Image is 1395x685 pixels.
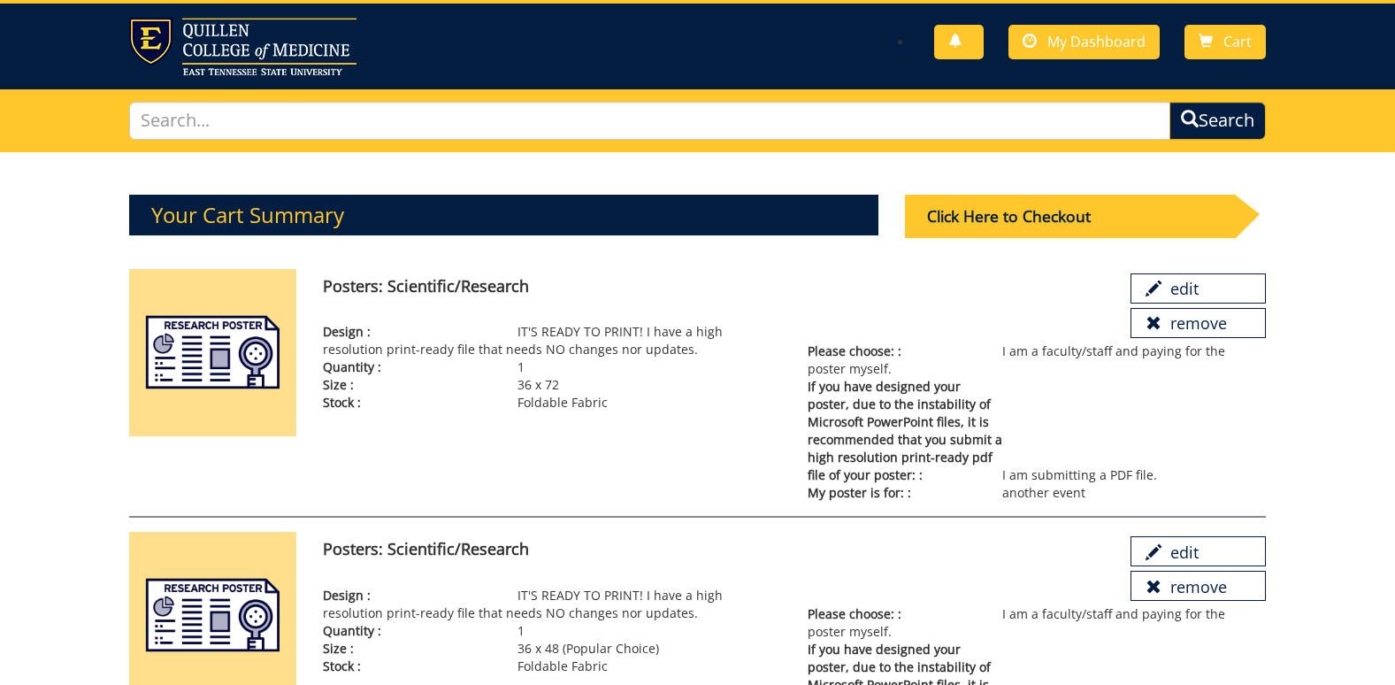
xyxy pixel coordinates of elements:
[1169,102,1266,140] button: Search
[1131,536,1266,566] a: edit
[323,323,517,341] span: Design :
[1131,571,1266,601] a: remove
[808,342,1002,360] span: Please choose: :
[323,622,517,640] span: Quantity :
[905,226,1263,242] a: Click Here to Checkout
[323,541,1104,558] h4: Posters: Scientific/Research
[323,587,781,622] p: IT'S READY TO PRINT! I have a high resolution print-ready file that needs NO changes nor updates.
[1008,25,1160,59] a: My Dashboard
[323,658,781,675] p: Foldable Fabric
[1047,32,1146,51] span: My Dashboard
[808,605,1266,641] p: I am a faculty/staff and paying for the poster myself.
[129,18,356,75] img: ETSU logo
[808,378,1266,484] p: I am submitting a PDF file.
[808,484,1266,502] p: another event
[808,605,1002,623] span: Please choose: :
[323,358,781,376] p: 1
[323,278,1104,296] h4: Posters: Scientific/Research
[323,323,781,358] p: IT'S READY TO PRINT! I have a high resolution print-ready file that needs NO changes nor updates.
[1131,273,1266,304] a: edit
[808,378,1002,484] span: If you have designed your poster, due to the instability of Microsoft PowerPoint files, it is rec...
[323,376,781,394] p: 36 x 72
[323,640,781,658] p: 36 x 48 (Popular Choice)
[323,394,517,412] span: Stock :
[323,587,517,604] span: Design :
[1184,25,1266,59] a: Cart
[808,342,1266,378] p: I am a faculty/staff and paying for the poster myself.
[1223,32,1252,51] span: Cart
[323,376,517,394] span: Size :
[129,195,878,235] h3: Your Cart Summary
[323,394,781,412] p: Foldable Fabric
[323,622,781,640] p: 1
[323,658,517,675] span: Stock :
[323,640,517,658] span: Size :
[323,358,517,376] span: Quantity :
[1131,308,1266,338] a: remove
[808,484,1002,502] span: My poster is for: :
[129,269,296,436] img: posters-scientific-5aa5927cecefc5.90805739.png
[905,195,1235,238] div: Click Here to Checkout
[129,102,1169,140] input: Search...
